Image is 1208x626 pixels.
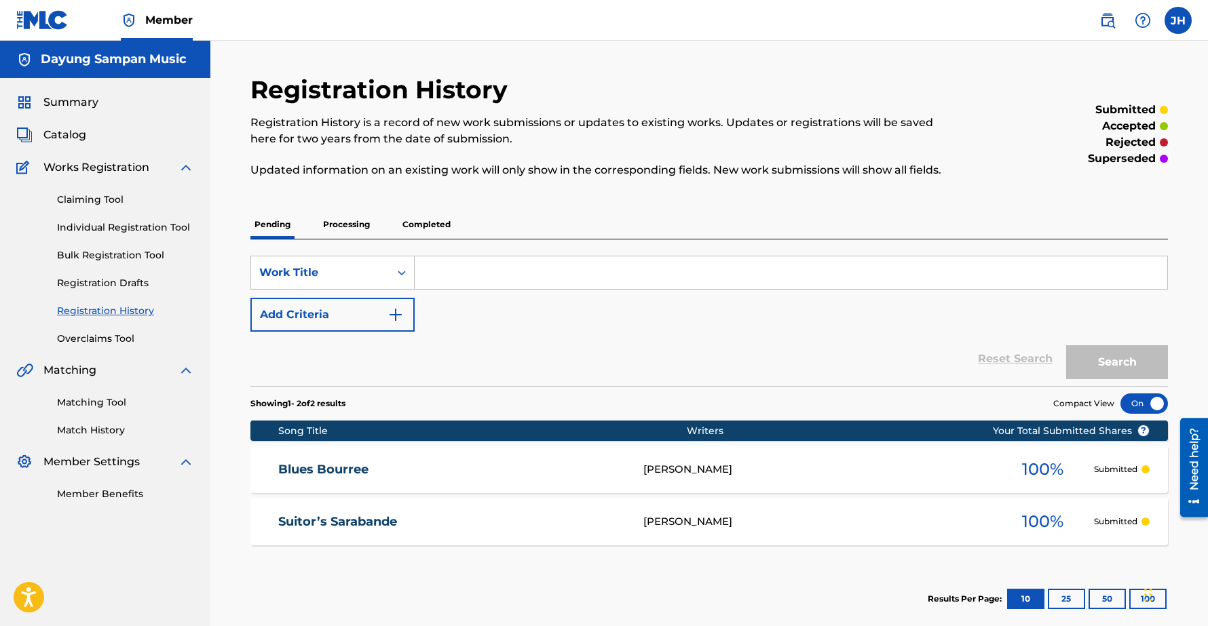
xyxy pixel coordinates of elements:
p: Showing 1 - 2 of 2 results [250,397,345,410]
a: Match History [57,423,194,437]
a: Overclaims Tool [57,332,194,346]
h5: Dayung Sampan Music [41,52,187,67]
span: 100 % [1022,509,1063,534]
img: expand [178,159,194,176]
button: 100 [1129,589,1167,609]
p: Pending [250,210,295,239]
h2: Registration History [250,75,514,105]
div: [PERSON_NAME] [643,514,992,530]
div: Help [1129,7,1156,34]
span: Compact View [1053,397,1114,410]
span: Catalog [43,127,86,143]
span: Member Settings [43,454,140,470]
a: Blues Bourree [278,462,626,477]
img: expand [178,362,194,378]
p: Results Per Page: [928,593,1005,605]
img: MLC Logo [16,10,69,30]
p: rejected [1106,134,1156,151]
span: 100 % [1022,457,1063,482]
span: Your Total Submitted Shares [993,424,1150,438]
p: Submitted [1094,463,1137,475]
a: Member Benefits [57,487,194,501]
p: superseded [1088,151,1156,167]
div: [PERSON_NAME] [643,462,992,477]
a: Bulk Registration Tool [57,248,194,262]
img: 9d2ae6d4665cec9f34b9.svg [388,307,404,323]
a: Registration History [57,304,194,318]
a: Registration Drafts [57,276,194,290]
p: Processing [319,210,374,239]
span: Summary [43,94,98,111]
form: Search Form [250,256,1168,386]
p: Completed [398,210,455,239]
p: Registration History is a record of new work submissions or updates to existing works. Updates or... [250,115,957,147]
button: Add Criteria [250,298,415,332]
img: Member Settings [16,454,33,470]
img: Accounts [16,52,33,68]
img: Top Rightsholder [121,12,137,28]
span: Member [145,12,193,28]
span: ? [1138,425,1149,436]
p: submitted [1095,102,1156,118]
div: Drag [1144,574,1152,615]
div: User Menu [1165,7,1192,34]
iframe: Chat Widget [1140,561,1208,626]
button: 25 [1048,589,1085,609]
span: Works Registration [43,159,149,176]
a: Suitor’s Sarabande [278,514,626,530]
div: Work Title [259,265,381,281]
img: Works Registration [16,159,34,176]
p: accepted [1102,118,1156,134]
img: help [1135,12,1151,28]
button: 50 [1089,589,1126,609]
a: Individual Registration Tool [57,220,194,235]
img: Catalog [16,127,33,143]
span: Matching [43,362,96,378]
div: Writers [687,424,1036,438]
a: Public Search [1094,7,1121,34]
img: search [1099,12,1116,28]
a: Claiming Tool [57,193,194,207]
iframe: Resource Center [1170,413,1208,522]
a: Matching Tool [57,395,194,410]
img: Summary [16,94,33,111]
p: Updated information on an existing work will only show in the corresponding fields. New work subm... [250,162,957,178]
img: Matching [16,362,33,378]
a: CatalogCatalog [16,127,86,143]
a: SummarySummary [16,94,98,111]
p: Submitted [1094,515,1137,528]
div: Song Title [278,424,687,438]
button: 10 [1007,589,1044,609]
img: expand [178,454,194,470]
